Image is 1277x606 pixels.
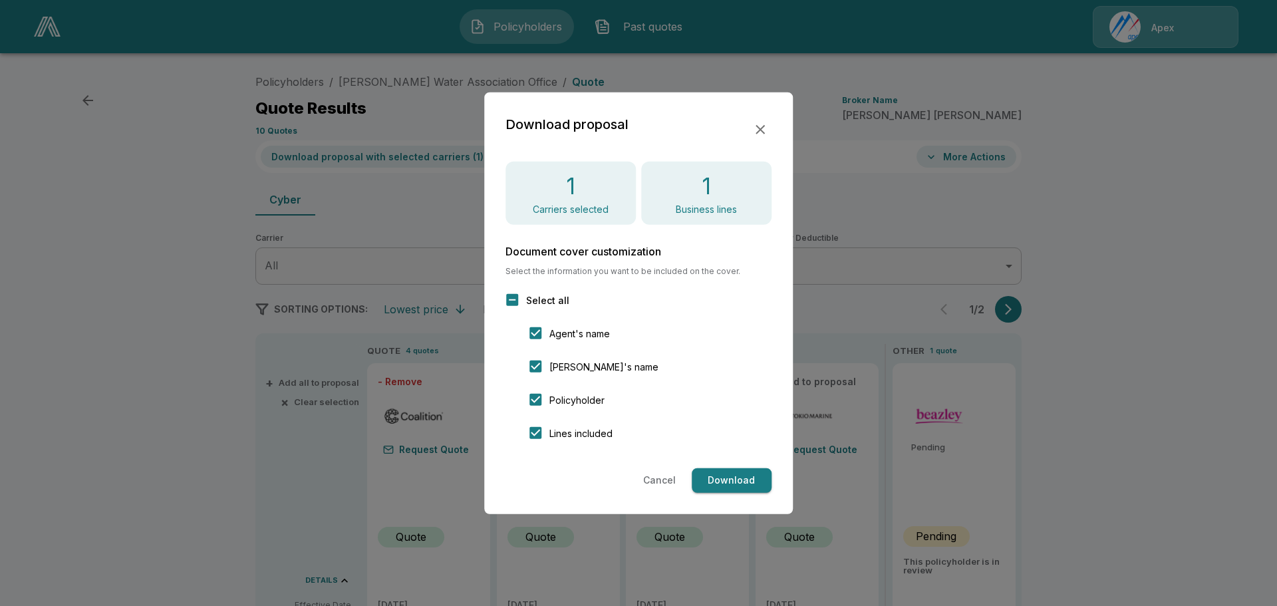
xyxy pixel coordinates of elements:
[533,205,609,214] p: Carriers selected
[638,468,681,493] button: Cancel
[549,426,613,440] span: Lines included
[549,327,610,341] span: Agent's name
[505,113,629,134] h2: Download proposal
[505,267,772,275] span: Select the information you want to be included on the cover.
[692,468,772,493] button: Download
[566,172,575,200] h4: 1
[549,393,605,407] span: Policyholder
[676,205,737,214] p: Business lines
[505,246,772,257] h6: Document cover customization
[702,172,711,200] h4: 1
[526,293,569,307] span: Select all
[549,360,658,374] span: [PERSON_NAME]'s name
